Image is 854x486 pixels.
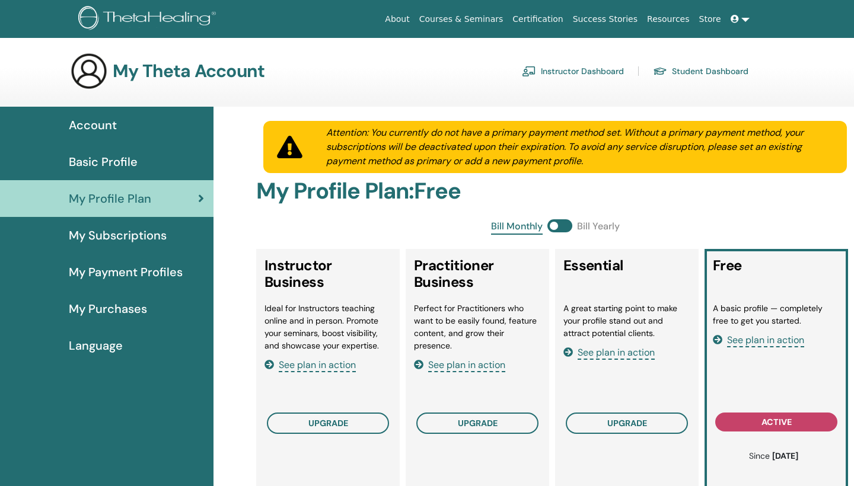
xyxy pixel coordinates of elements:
button: upgrade [566,413,688,434]
a: Student Dashboard [653,62,748,81]
span: upgrade [607,418,647,429]
a: Certification [508,8,568,30]
img: generic-user-icon.jpg [70,52,108,90]
span: Language [69,337,123,354]
span: See plan in action [279,359,356,372]
span: My Payment Profiles [69,263,183,281]
a: Instructor Dashboard [522,62,624,81]
a: Courses & Seminars [415,8,508,30]
img: chalkboard-teacher.svg [522,66,536,76]
span: Basic Profile [69,153,138,171]
span: upgrade [308,418,348,429]
span: My Purchases [69,300,147,318]
button: upgrade [267,413,389,434]
span: Account [69,116,117,134]
span: Bill Yearly [577,219,620,235]
a: Success Stories [568,8,642,30]
span: active [761,417,792,427]
span: See plan in action [727,334,804,347]
a: See plan in action [265,359,356,371]
span: upgrade [458,418,498,429]
li: Perfect for Practitioners who want to be easily found, feature content, and grow their presence. [414,302,541,352]
span: See plan in action [578,346,655,360]
b: [DATE] [772,450,798,461]
li: A basic profile — completely free to get you started. [713,302,840,327]
button: upgrade [416,413,538,434]
img: graduation-cap.svg [653,66,667,76]
div: Attention: You currently do not have a primary payment method set. Without a primary payment meth... [312,126,847,168]
a: Store [694,8,726,30]
span: See plan in action [428,359,505,372]
span: My Subscriptions [69,226,167,244]
img: logo.png [78,6,220,33]
h2: My Profile Plan : Free [256,178,854,205]
li: Ideal for Instructors teaching online and in person. Promote your seminars, boost visibility, and... [265,302,391,352]
a: About [380,8,414,30]
button: active [715,413,837,431]
p: Since [719,450,828,462]
a: See plan in action [414,359,505,371]
h3: My Theta Account [113,60,265,82]
li: A great starting point to make your profile stand out and attract potential clients. [563,302,690,340]
a: Resources [642,8,694,30]
span: My Profile Plan [69,190,151,207]
a: See plan in action [713,334,804,346]
a: See plan in action [563,346,655,359]
span: Bill Monthly [491,219,543,235]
